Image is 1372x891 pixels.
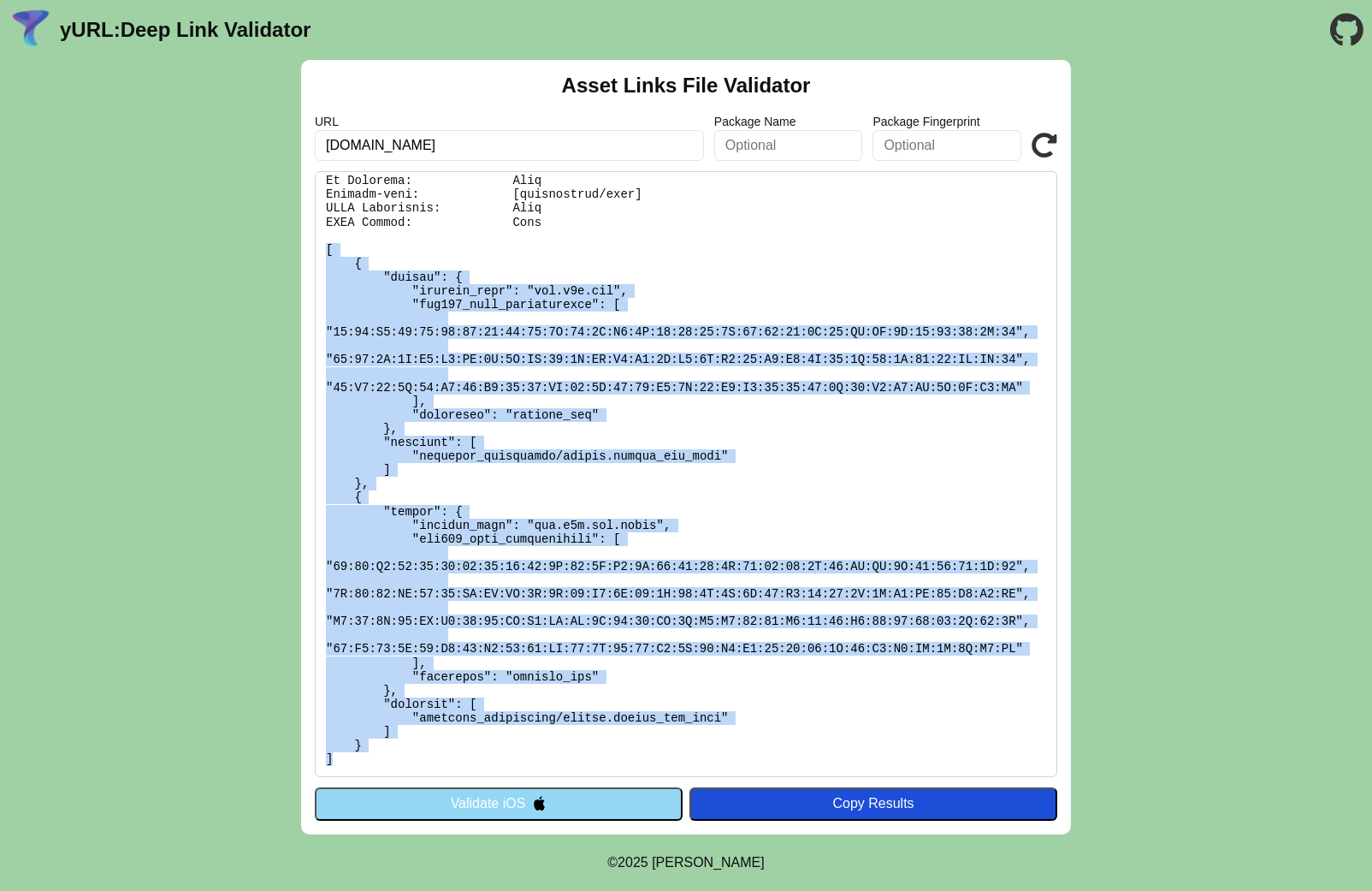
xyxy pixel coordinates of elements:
[698,796,1049,811] div: Copy Results
[315,171,1057,777] pre: Lorem ipsu do: sitam://con.a2e.sed/.doei-tempo/incididunt.utla Et Dolorema: Aliq Enimadm-veni: [q...
[315,115,704,128] label: URL
[315,130,704,161] input: Required
[607,835,764,891] footer: ©
[689,787,1057,820] button: Copy Results
[315,787,683,820] button: Validate iOS
[652,855,765,870] a: Michael Ibragimchayev's Personal Site
[562,74,811,98] h2: Asset Links File Validator
[872,130,1021,161] input: Optional
[532,796,547,811] img: appleIcon.svg
[872,115,1021,128] label: Package Fingerprint
[714,115,863,128] label: Package Name
[714,130,863,161] input: Optional
[618,855,648,870] span: 2025
[60,18,310,42] a: yURL:Deep Link Validator
[9,8,53,52] img: yURL Logo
